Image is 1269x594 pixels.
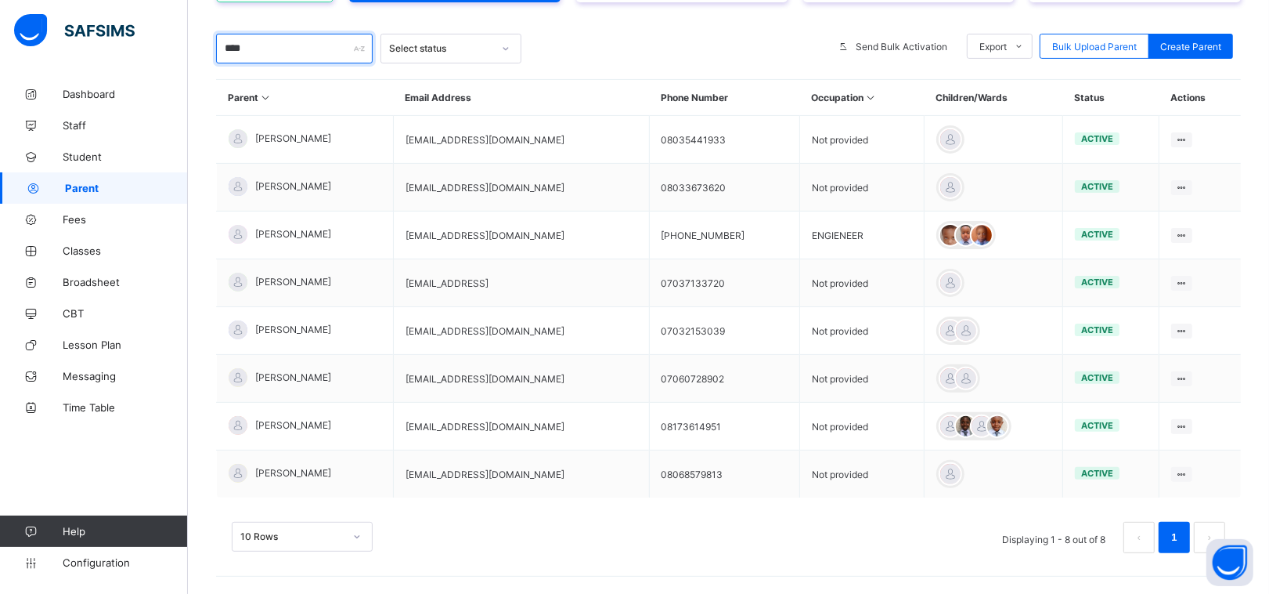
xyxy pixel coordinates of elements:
span: Create Parent [1160,41,1221,53]
span: [PERSON_NAME] [255,371,331,383]
td: 08035441933 [649,116,800,164]
span: active [1081,372,1113,383]
span: Student [63,150,188,163]
span: Configuration [63,556,187,569]
span: Classes [63,244,188,257]
span: active [1081,229,1113,240]
span: Dashboard [63,88,188,100]
th: Status [1063,80,1159,116]
td: Not provided [800,307,925,355]
td: [EMAIL_ADDRESS][DOMAIN_NAME] [394,212,650,259]
li: 下一页 [1194,522,1225,553]
span: [PERSON_NAME] [255,419,331,431]
td: [EMAIL_ADDRESS][DOMAIN_NAME] [394,403,650,451]
span: Messaging [63,370,188,382]
span: CBT [63,307,188,320]
td: 07032153039 [649,307,800,355]
span: Bulk Upload Parent [1052,41,1137,53]
span: [PERSON_NAME] [255,180,331,192]
td: Not provided [800,403,925,451]
span: Time Table [63,401,188,414]
td: Not provided [800,451,925,498]
span: Fees [63,213,188,226]
span: Send Bulk Activation [856,41,947,53]
span: Help [63,525,187,538]
td: 08173614951 [649,403,800,451]
span: Lesson Plan [63,339,188,351]
td: Not provided [800,259,925,307]
span: active [1081,324,1113,335]
td: [EMAIL_ADDRESS] [394,259,650,307]
td: [EMAIL_ADDRESS][DOMAIN_NAME] [394,355,650,403]
td: [EMAIL_ADDRESS][DOMAIN_NAME] [394,307,650,355]
div: 10 Rows [240,531,344,543]
th: Email Address [394,80,650,116]
li: Displaying 1 - 8 out of 8 [990,522,1117,553]
a: 1 [1166,527,1181,548]
td: 08033673620 [649,164,800,212]
img: safsims [14,14,135,47]
td: Not provided [800,116,925,164]
span: [PERSON_NAME] [255,324,331,335]
td: [EMAIL_ADDRESS][DOMAIN_NAME] [394,164,650,212]
li: 1 [1159,522,1190,553]
button: prev page [1123,522,1155,553]
td: [EMAIL_ADDRESS][DOMAIN_NAME] [394,116,650,164]
button: next page [1194,522,1225,553]
th: Actions [1159,80,1241,116]
td: 07037133720 [649,259,800,307]
span: active [1081,133,1113,144]
span: Broadsheet [63,276,188,288]
span: Export [979,41,1007,53]
td: Not provided [800,355,925,403]
td: [PHONE_NUMBER] [649,212,800,259]
div: Select status [389,43,492,55]
i: Sort in Ascending Order [864,92,878,103]
th: Children/Wards [924,80,1062,116]
span: [PERSON_NAME] [255,276,331,288]
td: Not provided [800,164,925,212]
span: active [1081,181,1113,192]
span: [PERSON_NAME] [255,467,331,479]
th: Occupation [800,80,925,116]
td: [EMAIL_ADDRESS][DOMAIN_NAME] [394,451,650,498]
td: 07060728902 [649,355,800,403]
span: [PERSON_NAME] [255,132,331,144]
span: active [1081,420,1113,431]
span: active [1081,468,1113,479]
span: Parent [65,182,188,194]
th: Parent [217,80,394,116]
span: active [1081,277,1113,288]
li: 上一页 [1123,522,1155,553]
span: [PERSON_NAME] [255,228,331,240]
td: 08068579813 [649,451,800,498]
button: Open asap [1206,539,1253,586]
span: Staff [63,119,188,132]
th: Phone Number [649,80,800,116]
td: ENGIENEER [800,212,925,259]
i: Sort in Ascending Order [259,92,272,103]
